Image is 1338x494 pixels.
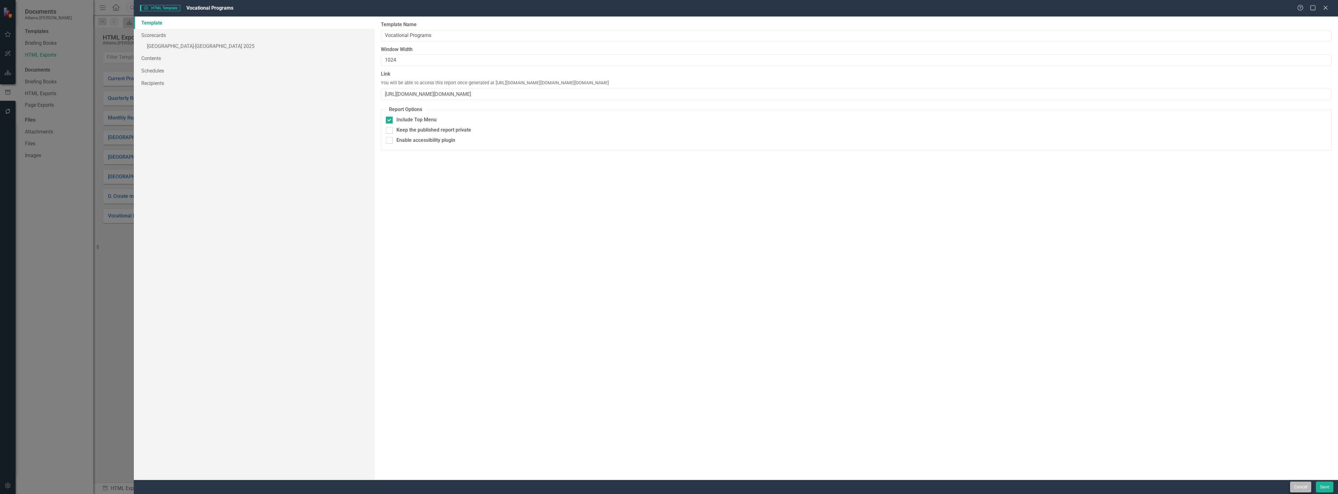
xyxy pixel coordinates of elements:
[396,127,471,134] div: Keep the published report private
[140,5,180,11] span: HTML Template
[381,80,609,86] span: You will be able to access this report once generated at [URL][DOMAIN_NAME][DOMAIN_NAME][DOMAIN_N...
[134,52,375,64] a: Contents
[396,137,455,144] div: Enable accessibility plugin
[186,5,233,11] span: Vocational Programs
[134,29,375,41] a: Scorecards
[386,106,425,113] legend: Report Options
[134,16,375,29] a: Template
[396,116,437,124] div: Include Top Menu
[381,21,1332,28] label: Template Name
[134,64,375,77] a: Schedules
[1316,482,1333,492] button: Save
[134,77,375,89] a: Recipients
[381,46,1332,53] label: Window Width
[381,71,1332,78] label: Link
[1290,482,1311,492] button: Cancel
[134,41,375,52] a: [GEOGRAPHIC_DATA]-[GEOGRAPHIC_DATA] 2025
